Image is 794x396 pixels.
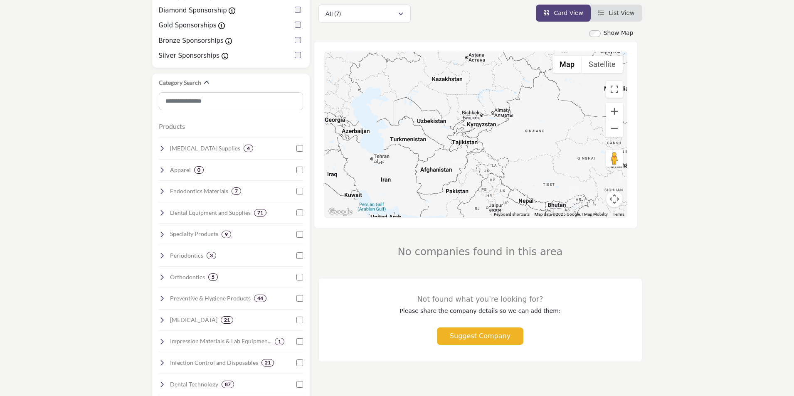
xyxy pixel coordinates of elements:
[296,188,303,194] input: Select Endodontics Materials checkbox
[318,5,411,23] button: All (7)
[235,188,238,194] b: 7
[254,295,266,302] div: 44 Results For Preventive & Hygiene Products
[159,51,220,61] label: Silver Sponsorships
[159,21,217,30] label: Gold Sponsorships
[582,56,623,73] button: Show satellite imagery
[261,359,274,366] div: 21 Results For Infection Control and Disposables
[606,81,623,98] button: Toggle fullscreen view
[399,307,560,314] span: Please share the company details so we can add them:
[554,10,583,16] span: Card View
[318,246,642,258] h3: No companies found in this area
[232,187,241,195] div: 7 Results For Endodontics Materials
[225,231,228,237] b: 9
[606,103,623,120] button: Zoom in
[257,210,263,216] b: 71
[296,295,303,302] input: Select Preventive & Hygiene Products checkbox
[170,187,228,195] h4: Endodontics Materials: Supplies for root canal treatments, including sealers, files, and obturati...
[170,230,218,238] h4: Specialty Products: Unique or advanced dental products tailored to specific needs and treatments.
[327,207,354,217] a: Open this area in Google Maps (opens a new window)
[222,231,231,238] div: 9 Results For Specialty Products
[170,273,205,281] h4: Orthodontics: Brackets, wires, aligners, and tools for correcting dental misalignments.
[296,274,303,280] input: Select Orthodontics checkbox
[207,252,216,259] div: 3 Results For Periodontics
[450,332,510,340] span: Suggest Company
[159,6,227,15] label: Diamond Sponsorship
[437,327,523,345] button: Suggest Company
[295,7,301,13] input: Diamond Sponsorship checkbox
[275,338,284,345] div: 1 Results For Impression Materials & Lab Equipment
[604,29,634,37] label: Show Map
[278,339,281,344] b: 1
[170,380,218,389] h4: Dental Technology: Digital scanners, CAD/CAM systems, and software for advanced dental procedures.
[296,317,303,323] input: Select Prosthodontics checkbox
[257,295,263,301] b: 44
[208,273,218,281] div: 5 Results For Orthodontics
[609,10,634,16] span: List View
[222,381,234,388] div: 87 Results For Dental Technology
[247,145,250,151] b: 4
[295,37,301,43] input: Bronze Sponsorships checkbox
[210,253,213,258] b: 3
[170,166,191,174] h4: Apparel: Clothing and uniforms for dental professionals.
[535,212,608,216] span: Map data ©2025 Google, TMap Mobility
[606,191,623,207] button: Map camera controls
[194,166,204,174] div: 0 Results For Apparel
[543,10,583,16] a: View Card
[295,22,301,28] input: Gold Sponsorships checkbox
[170,316,217,324] h4: Prosthodontics: Products for dental prostheses, such as crowns, bridges, dentures, and implants.
[296,359,303,366] input: Select Infection Control and Disposables checkbox
[170,337,271,345] h4: Impression Materials & Lab Equipment: Materials for creating dental impressions and equipment for...
[244,145,253,152] div: 4 Results For Oral Surgery Supplies
[296,145,303,152] input: Select Oral Surgery Supplies checkbox
[295,52,301,58] input: Silver Sponsorships checkbox
[254,209,266,216] div: 71 Results For Dental Equipment and Supplies
[296,209,303,216] input: Select Dental Equipment and Supplies checkbox
[613,212,624,216] a: Terms (opens in new tab)
[159,36,224,46] label: Bronze Sponsorships
[591,5,642,22] li: List View
[606,150,623,167] button: Drag Pegman onto the map to open Street View
[536,5,591,22] li: Card View
[170,251,203,260] h4: Periodontics: Products for gum health, including scalers, regenerative materials, and treatment s...
[494,212,530,217] button: Keyboard shortcuts
[296,381,303,388] input: Select Dental Technology checkbox
[296,167,303,173] input: Select Apparel checkbox
[598,10,635,16] a: View List
[170,209,251,217] h4: Dental Equipment and Supplies: Essential dental chairs, lights, suction devices, and other clinic...
[296,252,303,259] input: Select Periodontics checkbox
[225,381,231,387] b: 87
[159,92,303,110] input: Search Category
[296,231,303,238] input: Select Specialty Products checkbox
[170,294,251,303] h4: Preventive & Hygiene Products: Fluorides, sealants, toothbrushes, and oral health maintenance pro...
[170,144,240,152] h4: Oral Surgery Supplies: Instruments and materials for surgical procedures, extractions, and bone g...
[606,120,623,137] button: Zoom out
[159,121,185,131] button: Products
[159,79,201,87] h2: Category Search
[221,316,233,324] div: 21 Results For Prosthodontics
[335,295,625,304] h3: Not found what you're looking for?
[170,359,258,367] h4: Infection Control and Disposables: PPE, sterilization products, disinfectants, and single-use den...
[296,338,303,345] input: Select Impression Materials & Lab Equipment checkbox
[197,167,200,173] b: 0
[552,56,582,73] button: Show street map
[224,317,230,323] b: 21
[212,274,215,280] b: 5
[325,10,341,18] p: All (7)
[265,360,271,366] b: 21
[327,207,354,217] img: Google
